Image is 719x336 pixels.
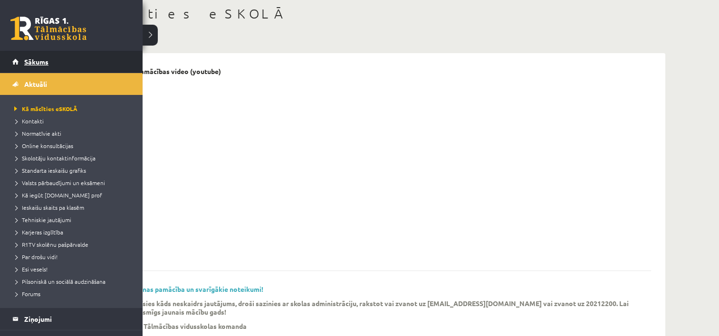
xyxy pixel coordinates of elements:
[24,57,48,66] span: Sākums
[71,285,263,293] a: R1TV eSKOLAS lietošanas pamācība un svarīgākie noteikumi!
[12,228,133,236] a: Karjeras izglītība
[118,322,247,330] p: Rīgas 1. Tālmācības vidusskolas komanda
[12,166,133,175] a: Standarta ieskaišu grafiks
[12,154,96,162] span: Skolotāju kontaktinformācija
[12,290,40,298] span: Forums
[12,129,133,138] a: Normatīvie akti
[12,204,84,211] span: Ieskaišu skaits pa klasēm
[12,154,133,162] a: Skolotāju kontaktinformācija
[12,252,133,261] a: Par drošu vidi!
[71,67,221,75] p: eSKOLAS lietošanas pamācības video (youtube)
[12,141,133,150] a: Online konsultācijas
[12,216,71,224] span: Tehniskie jautājumi
[12,178,133,187] a: Valsts pārbaudījumi un eksāmeni
[12,117,133,125] a: Kontakti
[12,253,58,261] span: Par drošu vidi!
[12,191,133,199] a: Kā iegūt [DOMAIN_NAME] prof
[12,265,48,273] span: Esi vesels!
[12,265,133,273] a: Esi vesels!
[12,105,77,112] span: Kā mācīties eSKOLĀ
[12,215,133,224] a: Tehniskie jautājumi
[12,203,133,212] a: Ieskaišu skaits pa klasēm
[12,73,131,95] a: Aktuāli
[12,51,131,73] a: Sākums
[71,299,637,316] p: Ja mācību procesā radīsies kāds neskaidrs jautājums, droši sazinies ar skolas administrāciju, rak...
[12,277,133,286] a: Pilsoniskā un sociālā audzināšana
[12,104,133,113] a: Kā mācīties eSKOLĀ
[12,289,133,298] a: Forums
[12,142,73,149] span: Online konsultācijas
[12,191,102,199] span: Kā iegūt [DOMAIN_NAME] prof
[10,17,86,40] a: Rīgas 1. Tālmācības vidusskola
[12,130,61,137] span: Normatīvie akti
[12,167,86,174] span: Standarta ieskaišu grafiks
[12,240,133,249] a: R1TV skolēnu pašpārvalde
[24,308,131,330] legend: Ziņojumi
[12,228,63,236] span: Karjeras izglītība
[24,80,47,88] span: Aktuāli
[12,117,44,125] span: Kontakti
[12,308,131,330] a: Ziņojumi
[57,6,665,22] h1: Kā mācīties eSKOLĀ
[12,179,105,187] span: Valsts pārbaudījumi un eksāmeni
[12,241,88,248] span: R1TV skolēnu pašpārvalde
[12,278,105,285] span: Pilsoniskā un sociālā audzināšana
